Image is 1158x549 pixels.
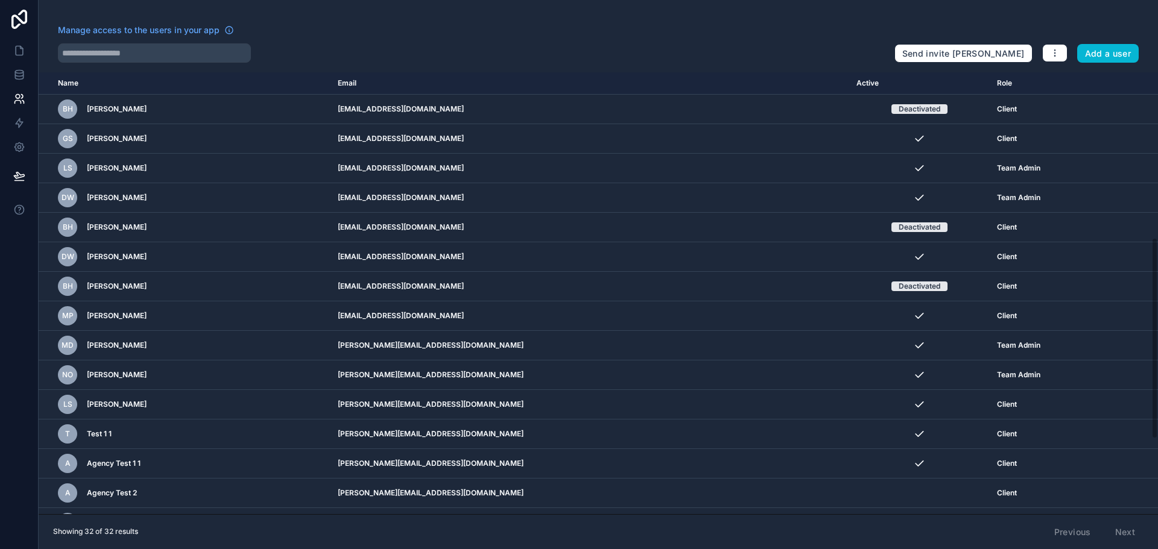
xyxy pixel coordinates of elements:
[331,95,849,124] td: [EMAIL_ADDRESS][DOMAIN_NAME]
[331,72,849,95] th: Email
[63,163,72,173] span: LS
[65,488,71,498] span: A
[331,183,849,213] td: [EMAIL_ADDRESS][DOMAIN_NAME]
[331,242,849,272] td: [EMAIL_ADDRESS][DOMAIN_NAME]
[331,478,849,508] td: [PERSON_NAME][EMAIL_ADDRESS][DOMAIN_NAME]
[63,281,73,291] span: BH
[899,104,940,114] div: Deactivated
[87,370,147,380] span: [PERSON_NAME]
[331,449,849,478] td: [PERSON_NAME][EMAIL_ADDRESS][DOMAIN_NAME]
[331,360,849,390] td: [PERSON_NAME][EMAIL_ADDRESS][DOMAIN_NAME]
[331,331,849,360] td: [PERSON_NAME][EMAIL_ADDRESS][DOMAIN_NAME]
[58,24,220,36] span: Manage access to the users in your app
[87,134,147,143] span: [PERSON_NAME]
[331,124,849,154] td: [EMAIL_ADDRESS][DOMAIN_NAME]
[997,370,1040,380] span: Team Admin
[62,252,74,262] span: DW
[997,488,1017,498] span: Client
[87,429,112,439] span: Test 1 1
[899,281,940,291] div: Deactivated
[63,222,73,232] span: BH
[87,459,141,468] span: Agency Test 1 1
[87,488,137,498] span: Agency Test 2
[331,419,849,449] td: [PERSON_NAME][EMAIL_ADDRESS][DOMAIN_NAME]
[87,104,147,114] span: [PERSON_NAME]
[894,44,1033,63] button: Send invite [PERSON_NAME]
[1077,44,1139,63] button: Add a user
[997,429,1017,439] span: Client
[87,340,147,350] span: [PERSON_NAME]
[849,72,990,95] th: Active
[63,400,72,409] span: LS
[997,193,1040,202] span: Team Admin
[65,459,71,468] span: A
[997,104,1017,114] span: Client
[997,281,1017,291] span: Client
[997,340,1040,350] span: Team Admin
[39,72,331,95] th: Name
[331,390,849,419] td: [PERSON_NAME][EMAIL_ADDRESS][DOMAIN_NAME]
[331,154,849,183] td: [EMAIL_ADDRESS][DOMAIN_NAME]
[53,527,138,536] span: Showing 32 of 32 results
[62,370,73,380] span: NO
[899,222,940,232] div: Deactivated
[63,134,73,143] span: GS
[65,429,70,439] span: T
[997,311,1017,321] span: Client
[63,104,73,114] span: BH
[331,272,849,301] td: [EMAIL_ADDRESS][DOMAIN_NAME]
[997,400,1017,409] span: Client
[997,252,1017,262] span: Client
[87,193,147,202] span: [PERSON_NAME]
[62,340,74,350] span: MD
[87,400,147,409] span: [PERSON_NAME]
[331,213,849,242] td: [EMAIL_ADDRESS][DOMAIN_NAME]
[331,301,849,331] td: [EMAIL_ADDRESS][DOMAIN_NAME]
[39,72,1158,514] div: scrollable content
[87,252,147,262] span: [PERSON_NAME]
[87,222,147,232] span: [PERSON_NAME]
[997,134,1017,143] span: Client
[62,311,74,321] span: MP
[58,24,234,36] a: Manage access to the users in your app
[331,508,849,538] td: [EMAIL_ADDRESS][DOMAIN_NAME]
[997,163,1040,173] span: Team Admin
[997,459,1017,468] span: Client
[87,163,147,173] span: [PERSON_NAME]
[62,193,74,202] span: DW
[997,222,1017,232] span: Client
[990,72,1105,95] th: Role
[87,281,147,291] span: [PERSON_NAME]
[87,311,147,321] span: [PERSON_NAME]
